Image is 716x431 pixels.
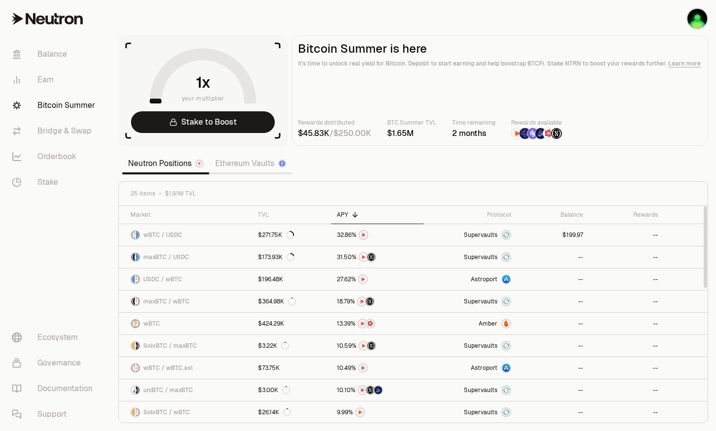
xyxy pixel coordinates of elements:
a: -- [589,268,664,290]
img: Supervaults [502,342,510,350]
a: SupervaultsSupervaults [423,291,517,312]
img: wBTC Logo [131,320,139,328]
div: $3.22K [258,342,289,350]
img: NTRN [359,364,367,372]
a: Stake [4,169,106,195]
a: -- [589,246,664,268]
span: Supervaults [464,408,497,416]
img: Bedrock Diamonds [374,386,382,394]
a: Ethereum Vaults [209,154,292,173]
div: Rewards [595,211,658,219]
span: wBTC / USDC [143,231,182,239]
a: $173.93K [252,246,331,268]
a: maxBTC LogowBTC LogomaxBTC / wBTC [119,291,252,312]
div: $364.98K [258,298,296,305]
img: NTRN [356,408,364,416]
a: AmberAmber [423,313,517,334]
img: Supervaults [502,298,510,305]
a: NTRNStructured PointsBedrock Diamonds [331,379,423,401]
img: wBTC Logo [131,364,135,372]
button: NTRNStructured Points [337,297,417,306]
button: NTRNStructured Points [337,252,417,262]
button: NTRN [337,363,417,373]
span: Supervaults [464,253,497,261]
a: -- [589,357,664,379]
a: -- [589,291,664,312]
p: It's time to unlock real yield for Bitcoin. Deposit to start earning and help boostrap BTCFi. Sta... [298,59,702,68]
a: $26.14K [252,401,331,423]
img: NTRN [359,231,367,239]
a: Neutron Positions [122,154,209,173]
a: -- [589,379,664,401]
img: wBTC Logo [131,231,135,239]
a: SupervaultsSupervaults [423,401,517,423]
span: $1.91M TVL [165,190,196,198]
a: NTRNMars Fragments [331,313,423,334]
span: wBTC [143,320,160,328]
a: -- [589,313,664,334]
span: 25 items [130,190,155,198]
a: wBTC LogowBTC.axl LogowBTC / wBTC.axl [119,357,252,379]
a: -- [517,246,589,268]
p: Time remaining [452,118,495,128]
a: Governance [4,350,106,376]
div: $196.48K [258,275,283,283]
a: Learn more [668,60,701,67]
img: Supervaults [502,231,510,239]
img: Structured Points [366,298,374,305]
img: NTRN [358,298,366,305]
a: Earn [4,67,106,93]
img: maxBTC Logo [131,298,135,305]
div: 2 months [452,128,495,139]
img: wBTC.axl Logo [136,364,139,372]
span: SolvBTC / maxBTC [143,342,197,350]
a: -- [517,313,589,334]
img: maxBTC Logo [136,342,139,350]
a: -- [517,335,589,357]
a: Ecosystem [4,325,106,350]
div: Balance [523,211,583,219]
a: NTRN [331,401,423,423]
a: uniBTC LogomaxBTC LogouniBTC / maxBTC [119,379,252,401]
a: $271.75K [252,224,331,246]
span: Astroport [471,364,497,372]
a: SupervaultsSupervaults [423,224,517,246]
a: -- [589,224,664,246]
a: Orderbook [4,144,106,169]
img: Bedrock Diamonds [535,128,546,139]
button: NTRNStructured PointsBedrock Diamonds [337,385,417,395]
img: NTRN [512,128,522,139]
img: Supervaults [502,253,510,261]
img: Stacking Portfolio [687,9,707,29]
img: USDC Logo [136,253,139,261]
a: maxBTC LogoUSDC LogomaxBTC / USDC [119,246,252,268]
img: NTRN [359,253,367,261]
div: / [298,128,371,139]
button: NTRN [337,274,417,284]
button: NTRNMars Fragments [337,319,417,329]
a: NTRN [331,357,423,379]
a: USDC LogowBTC LogoUSDC / wBTC [119,268,252,290]
a: Astroport [423,268,517,290]
img: wBTC Logo [136,408,139,416]
img: Mars Fragments [543,128,554,139]
a: -- [517,291,589,312]
a: Bitcoin Summer [4,93,106,118]
img: NTRN [359,342,367,350]
a: Bridge & Swap [4,118,106,144]
a: NTRNStructured Points [331,246,423,268]
a: -- [517,379,589,401]
a: $196.48K [252,268,331,290]
a: -- [517,357,589,379]
img: Structured Points [551,128,562,139]
img: maxBTC Logo [136,386,139,394]
a: Astroport [423,357,517,379]
a: Balance [4,41,106,67]
img: Structured Points [367,342,375,350]
div: $424.29K [258,320,284,328]
button: NTRN [337,230,417,240]
a: wBTC LogowBTC [119,313,252,334]
img: SolvBTC Logo [131,342,135,350]
div: $3.00K [258,386,290,394]
img: Supervaults [502,386,510,394]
